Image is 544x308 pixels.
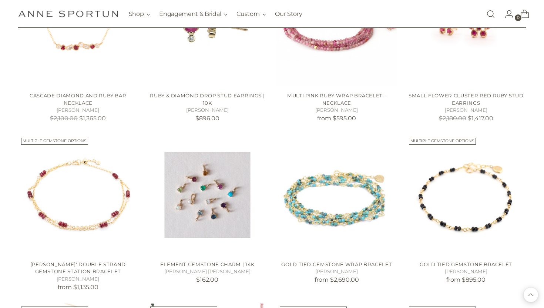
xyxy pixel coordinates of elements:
a: Anne Sportun Fine Jewellery [18,10,118,17]
img: Gold Tied Gemstone Wrap Bracelet - Anne Sportun Fine Jewellery [277,135,397,255]
a: Gold Tied Gemstone Wrap Bracelet [281,261,392,267]
h5: [PERSON_NAME] [406,107,526,114]
a: Luna' Double Strand Gemstone Station Bracelet [18,135,138,255]
a: Element Gemstone Charm | 14k [147,135,268,255]
h5: [PERSON_NAME] [277,107,397,114]
s: $2,180.00 [439,115,466,122]
s: $2,100.00 [50,115,78,122]
button: Back to top [524,288,538,302]
button: Custom [236,6,266,22]
a: [PERSON_NAME]' Double Strand Gemstone Station Bracelet [30,261,126,275]
a: Go to the account page [499,7,514,21]
h5: [PERSON_NAME] [PERSON_NAME] [147,268,268,275]
p: from $595.00 [277,114,397,123]
a: Our Story [275,6,302,22]
h5: [PERSON_NAME] [18,275,138,283]
span: $1,365.00 [79,115,106,122]
a: Open cart modal [514,7,529,21]
span: $162.00 [196,276,218,283]
a: Element Gemstone Charm | 14k [160,261,255,267]
a: Gold Tied Gemstone Wrap Bracelet [277,135,397,255]
span: 0 [515,14,521,21]
h5: [PERSON_NAME] [147,107,268,114]
a: Gold Tied Gemstone Bracelet [406,135,526,255]
h5: [PERSON_NAME] [406,268,526,275]
a: Ruby & Diamond Drop Stud Earrings | 10k [150,93,265,106]
h5: [PERSON_NAME] [277,268,397,275]
p: from $1,135.00 [18,283,138,292]
h5: [PERSON_NAME] [18,107,138,114]
a: Multi Pink Ruby Wrap Bracelet - Necklace [287,93,386,106]
a: Open search modal [483,7,498,21]
p: from $895.00 [406,275,526,284]
a: Cascade Diamond And Ruby Bar Necklace [30,93,126,106]
p: from $2,690.00 [277,275,397,284]
span: $896.00 [195,115,219,122]
a: Gold Tied Gemstone Bracelet [420,261,512,267]
button: Engagement & Bridal [159,6,228,22]
a: Small Flower Cluster Red Ruby Stud Earrings [409,93,523,106]
button: Shop [129,6,151,22]
span: $1,417.00 [468,115,493,122]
